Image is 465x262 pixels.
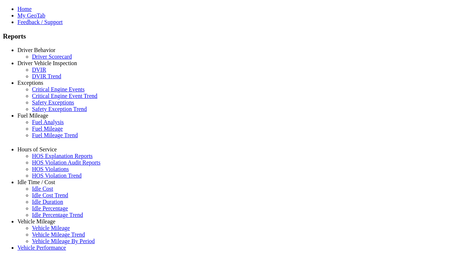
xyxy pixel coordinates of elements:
a: HOS Violation Audit Reports [32,159,101,166]
a: Feedback / Support [17,19,62,25]
a: Critical Engine Events [32,86,85,92]
a: Idle Percentage Trend [32,212,83,218]
a: DVIR [32,67,46,73]
a: Safety Exception Trend [32,106,87,112]
a: Idle Cost Trend [32,192,68,198]
a: Idle Time / Cost [17,179,55,185]
a: Idle Duration [32,199,63,205]
a: Driver Scorecard [32,53,72,60]
a: Driver Vehicle Inspection [17,60,77,66]
a: DVIR Trend [32,73,61,79]
a: Critical Engine Event Trend [32,93,97,99]
a: Fuel Analysis [32,119,64,125]
a: HOS Explanation Reports [32,153,93,159]
a: Fuel Mileage [32,126,63,132]
a: Idle Percentage [32,205,68,211]
a: Fuel Mileage Trend [32,132,78,138]
a: Hours of Service [17,146,57,152]
a: Vehicle Mileage By Period [32,238,95,244]
a: Vehicle Mileage Trend [32,231,85,238]
a: Vehicle Mileage [17,218,55,225]
a: My GeoTab [17,12,45,19]
a: Safety Exceptions [32,99,74,106]
a: Vehicle Performance [17,245,66,251]
h3: Reports [3,32,462,40]
a: HOS Violations [32,166,69,172]
a: Driver Behavior [17,47,55,53]
a: Fuel Mileage [17,112,48,119]
a: Exceptions [17,80,43,86]
a: HOS Violation Trend [32,172,82,179]
a: Vehicle Mileage [32,225,70,231]
a: Home [17,6,32,12]
a: Idle Cost [32,186,53,192]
